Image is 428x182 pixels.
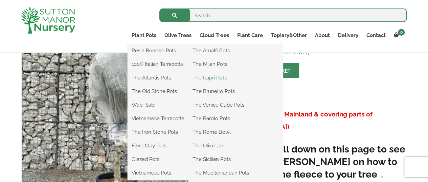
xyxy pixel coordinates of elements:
[128,141,188,151] a: Fibre Clay Pots
[223,144,405,180] strong: ↓ Please scroll down on this page to see a step by [PERSON_NAME] on how to attach the fleece to y...
[233,31,267,40] a: Plant Care
[128,86,188,96] a: The Old Stone Pots
[196,31,233,40] a: Cloud Trees
[398,29,405,36] span: 0
[222,110,372,130] span: (UK Mainland & covering parts of [GEOGRAPHIC_DATA])
[188,154,283,164] a: The Sicilian Pots
[188,59,283,69] a: The Milan Pots
[21,7,75,34] img: logo
[188,127,283,137] a: The Rome Bowl
[188,45,283,56] a: The Amalfi Pots
[159,8,407,22] input: Search...
[188,100,283,110] a: The Venice Cube Pots
[188,86,283,96] a: The Brunello Pots
[128,113,188,124] a: Vietnamese Terracotta
[160,31,196,40] a: Olive Trees
[128,127,188,137] a: The Iron Stone Pots
[128,73,188,83] a: The Atlantis Pots
[188,73,283,83] a: The Capri Pots
[362,31,389,40] a: Contact
[188,113,283,124] a: The Barolo Pots
[389,31,407,40] a: 0
[188,168,283,178] a: The Mediterranean Pots
[128,45,188,56] a: Resin Bonded Pots
[222,108,407,133] h3: FREE SHIPPING!
[128,59,188,69] a: 100% Italian Terracotta
[222,86,407,94] dt: Final total
[188,141,283,151] a: The Olive Jar
[128,168,188,178] a: Vietnamese Pots
[311,31,334,40] a: About
[267,31,311,40] a: Topiary&Other
[334,31,362,40] a: Delivery
[128,154,188,164] a: Glazed Pots
[128,31,160,40] a: Plant Pots
[128,100,188,110] a: Wabi-Sabi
